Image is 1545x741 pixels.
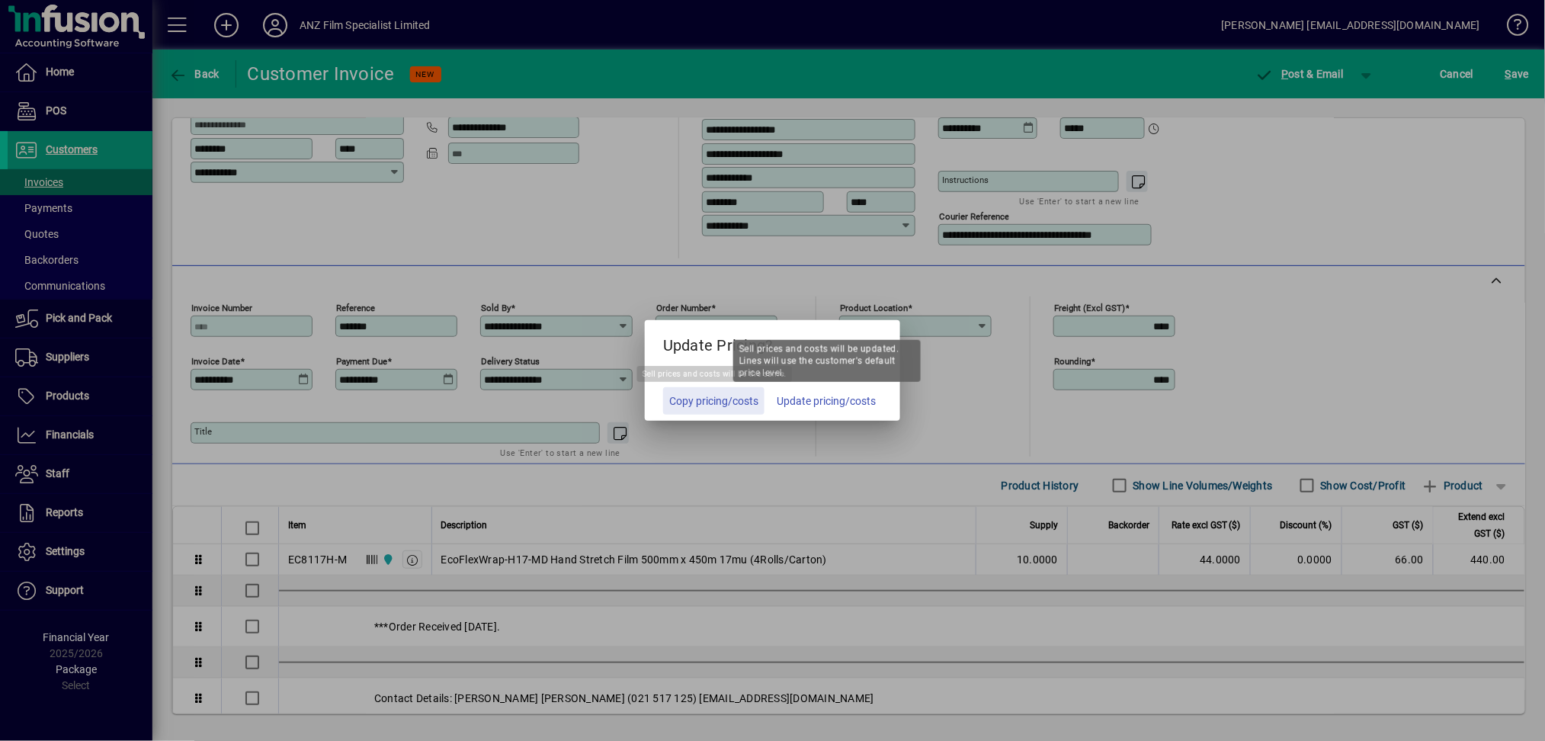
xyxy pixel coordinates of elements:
button: Update pricing/costs [771,387,882,415]
button: Copy pricing/costs [663,387,764,415]
h5: Update Pricing? [645,320,900,364]
span: Copy pricing/costs [669,393,758,409]
span: Update pricing/costs [777,393,876,409]
div: Sell prices and costs will be the same. [625,364,804,382]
